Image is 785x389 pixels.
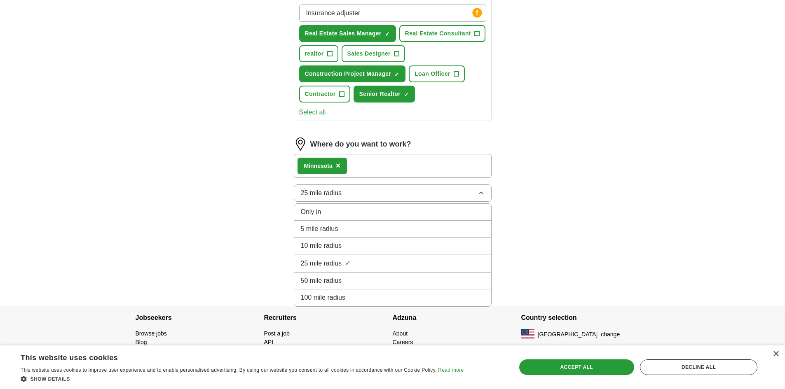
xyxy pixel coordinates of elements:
span: Senior Realtor [359,90,401,98]
h4: Country selection [521,306,650,329]
button: Senior Realtor✓ [354,86,415,102]
span: 50 mile radius [301,276,342,286]
span: × [336,161,341,170]
strong: Minnes [304,163,324,169]
span: realtor [305,49,324,58]
button: Select all [299,107,326,117]
span: Contractor [305,90,336,98]
span: ✓ [394,71,399,78]
span: 10 mile radius [301,241,342,251]
div: Decline all [640,359,757,375]
a: Browse jobs [136,330,167,337]
img: location.png [294,137,307,151]
button: change [601,330,620,339]
span: Sales Designer [347,49,391,58]
a: Careers [393,339,413,345]
span: Construction Project Manager [305,70,391,78]
button: Construction Project Manager✓ [299,65,406,82]
img: US flag [521,329,534,339]
span: 100 mile radius [301,293,346,303]
button: realtor [299,45,338,62]
span: Show details [30,376,70,382]
label: Where do you want to work? [310,139,411,150]
div: Close [773,351,779,357]
a: API [264,339,274,345]
a: Blog [136,339,147,345]
button: Sales Designer [342,45,405,62]
span: [GEOGRAPHIC_DATA] [538,330,598,339]
button: Real Estate Sales Manager✓ [299,25,396,42]
span: ✓ [385,31,390,37]
input: Type a job title and press enter [299,5,486,22]
span: 25 mile radius [301,259,342,268]
button: Loan Officer [409,65,465,82]
button: Real Estate Consultant [399,25,485,42]
span: Loan Officer [415,70,450,78]
a: About [393,330,408,337]
a: Post a job [264,330,290,337]
span: Only in [301,207,321,217]
button: × [336,160,341,172]
div: This website uses cookies [21,350,443,363]
span: 5 mile radius [301,224,338,234]
div: Show details [21,375,464,383]
span: This website uses cookies to improve user experience and to enable personalised advertising. By u... [21,367,437,373]
span: 25 mile radius [301,188,342,198]
span: Real Estate Consultant [405,29,471,38]
button: 25 mile radius [294,184,492,202]
span: ✓ [404,91,409,98]
a: Read more, opens a new window [438,367,464,373]
button: Contractor [299,86,350,102]
div: Accept all [519,359,634,375]
span: Real Estate Sales Manager [305,29,382,38]
div: ota [304,162,333,170]
span: ✓ [345,258,351,269]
